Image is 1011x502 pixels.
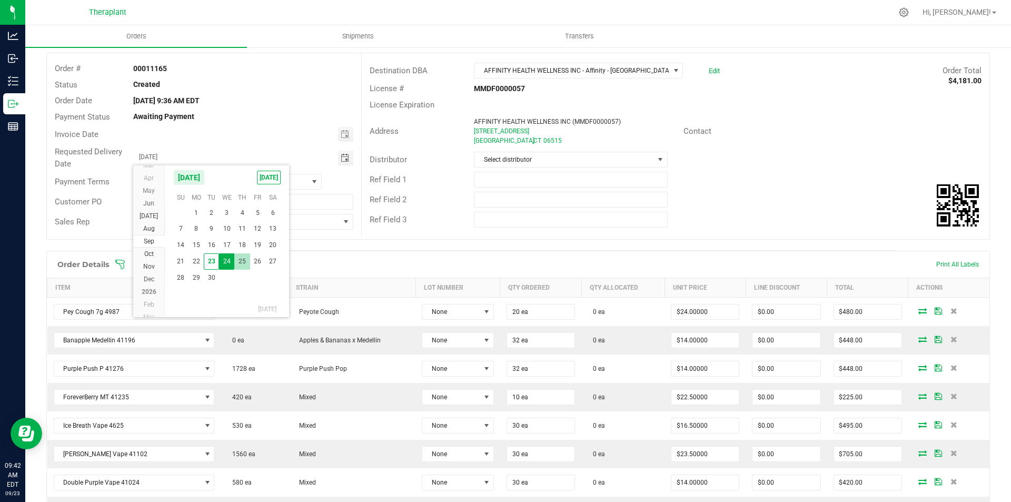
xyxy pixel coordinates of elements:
a: Edit [709,67,720,75]
span: Order # [55,64,81,73]
span: Delete Order Detail [946,365,962,371]
p: 09/23 [5,489,21,497]
td: Tuesday, September 2, 2025 [204,205,219,221]
span: 8 [189,221,204,237]
input: 0 [834,361,901,376]
span: 1728 ea [227,365,255,372]
h1: Order Details [57,260,109,269]
a: Transfers [469,25,690,47]
span: 23 [204,253,219,270]
strong: 00011165 [133,64,167,73]
span: License Expiration [370,100,434,110]
span: Payment Terms [55,177,110,186]
span: Delete Order Detail [946,336,962,342]
span: Sales Rep [55,217,90,227]
inline-svg: Analytics [8,31,18,41]
span: Mar [143,313,154,321]
span: Save Order Detail [930,450,946,456]
td: Wednesday, September 24, 2025 [219,253,234,270]
span: Status [55,80,77,90]
span: 9 [204,221,219,237]
span: Ref Field 1 [370,175,407,184]
span: Order Date [55,96,92,105]
strong: MMDF0000057 [474,84,525,93]
span: Shipments [328,32,388,41]
span: 12 [250,221,265,237]
th: Mo [189,190,204,205]
iframe: Resource center [11,418,42,449]
input: 0 [507,361,574,376]
span: 580 ea [227,479,252,486]
td: Thursday, September 11, 2025 [234,221,250,237]
input: 0 [752,361,820,376]
span: Delete Order Detail [946,308,962,314]
span: 11 [234,221,250,237]
td: Thursday, September 25, 2025 [234,253,250,270]
input: 0 [507,333,574,348]
span: 06515 [543,137,562,144]
span: NO DATA FOUND [54,389,215,405]
qrcode: 00011165 [937,184,979,227]
span: Save Order Detail [930,308,946,314]
span: Requested Delivery Date [55,147,122,169]
span: Mixed [294,450,316,458]
td: Tuesday, September 9, 2025 [204,221,219,237]
td: Wednesday, September 3, 2025 [219,205,234,221]
a: Orders [25,25,247,47]
span: May [143,187,155,194]
span: NO DATA FOUND [54,418,215,434]
span: Feb [144,301,154,308]
inline-svg: Inventory [8,76,18,86]
span: Ref Field 3 [370,215,407,224]
input: 0 [752,447,820,461]
span: Nov [143,263,155,270]
span: Dec [144,275,154,283]
td: Friday, September 26, 2025 [250,253,265,270]
strong: [DATE] 9:36 AM EDT [133,96,200,105]
input: 0 [507,447,574,461]
input: 0 [507,475,574,490]
td: Saturday, September 6, 2025 [265,205,281,221]
span: Contact [683,126,711,136]
th: Line Discount [746,278,827,298]
input: 0 [671,475,739,490]
input: 0 [671,333,739,348]
span: [PERSON_NAME] Vape 41102 [54,447,201,461]
span: Toggle calendar [338,127,353,142]
span: 21 [173,253,189,270]
input: 0 [834,447,901,461]
span: 22 [189,253,204,270]
td: Saturday, September 27, 2025 [265,253,281,270]
input: 0 [671,447,739,461]
span: Aug [143,225,155,232]
span: None [422,447,480,461]
input: 0 [834,304,901,319]
span: Delete Order Detail [946,450,962,456]
p: 09:42 AM EDT [5,461,21,489]
td: Sunday, September 28, 2025 [173,270,189,286]
span: 0 ea [588,308,605,316]
span: Ice Breath Vape 4625 [54,418,201,433]
input: 0 [834,333,901,348]
span: Mixed [294,422,316,429]
td: Tuesday, September 16, 2025 [204,237,219,253]
th: Total [827,278,908,298]
td: Friday, September 19, 2025 [250,237,265,253]
span: 7 [173,221,189,237]
span: Apr [144,174,154,182]
input: 0 [671,418,739,433]
input: 0 [752,333,820,348]
input: 0 [507,304,574,319]
span: Delete Order Detail [946,421,962,428]
span: Delete Order Detail [946,478,962,485]
span: Ref Field 2 [370,195,407,204]
td: Tuesday, September 23, 2025 [204,253,219,270]
th: [DATE] [173,301,281,317]
td: Wednesday, September 10, 2025 [219,221,234,237]
span: 3 [219,205,234,221]
span: None [422,475,480,490]
span: , [532,137,533,144]
span: 20 [265,237,281,253]
span: 28 [173,270,189,286]
th: Lot Number [415,278,500,298]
